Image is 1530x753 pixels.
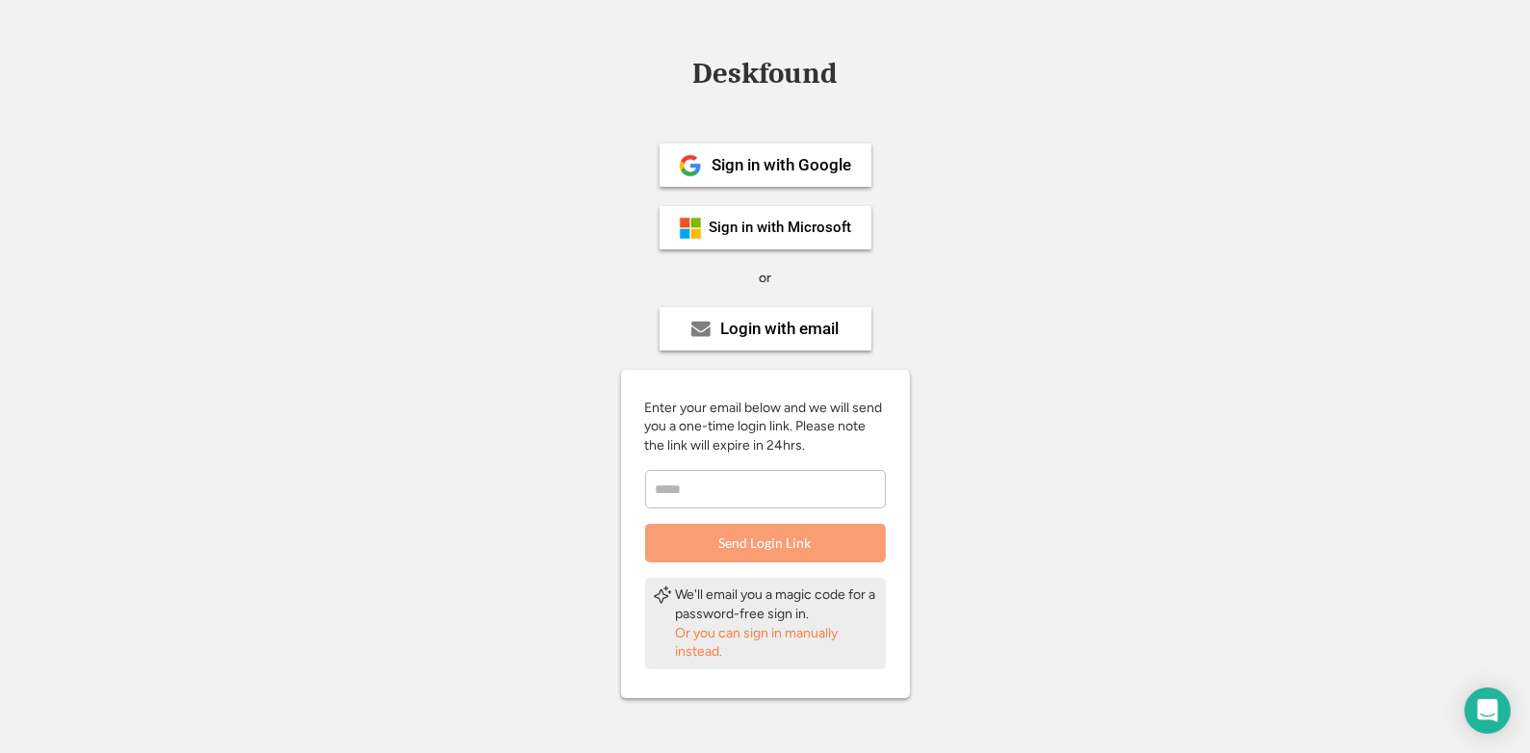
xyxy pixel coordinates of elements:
div: We'll email you a magic code for a password-free sign in. [676,585,878,623]
div: Open Intercom Messenger [1465,688,1511,734]
button: Send Login Link [645,524,886,562]
div: or [759,269,771,288]
div: Sign in with Microsoft [710,221,852,235]
img: 1024px-Google__G__Logo.svg.png [679,154,702,177]
div: Sign in with Google [713,157,852,173]
div: Deskfound [684,59,847,89]
div: Or you can sign in manually instead. [676,624,878,662]
div: Enter your email below and we will send you a one-time login link. Please note the link will expi... [645,399,886,455]
div: Login with email [720,321,839,337]
img: ms-symbollockup_mssymbol_19.png [679,217,702,240]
